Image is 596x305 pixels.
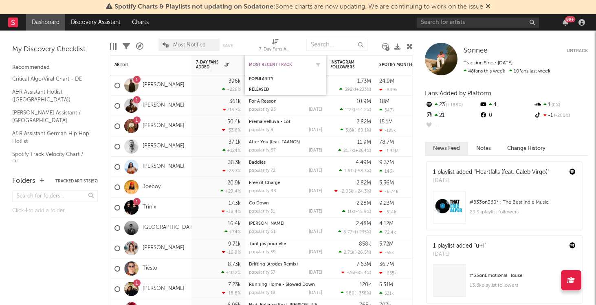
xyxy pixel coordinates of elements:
[379,262,394,267] div: 36.7M
[356,169,370,173] span: -53.3 %
[356,99,371,104] div: 10.9M
[173,42,206,48] span: Most Notified
[26,14,65,31] a: Dashboard
[309,128,322,132] div: [DATE]
[379,128,396,133] div: -125k
[12,45,98,55] div: My Discovery Checklist
[126,14,154,31] a: Charts
[249,262,322,267] div: Drifting (Arodes Remix)
[425,100,479,110] div: 23
[309,189,322,193] div: [DATE]
[338,229,371,235] div: ( )
[379,189,398,194] div: -6.74k
[249,262,298,267] a: Drifting (Arodes Remix)
[228,262,241,267] div: 8.73k
[222,290,241,296] div: -18.8 %
[249,87,310,92] div: Released
[357,79,371,84] div: 1.73M
[12,206,98,216] div: Click to add a folder.
[341,270,371,275] div: ( )
[359,241,371,247] div: 858k
[342,209,371,214] div: ( )
[340,107,371,112] div: ( )
[143,204,156,211] a: Trinix
[228,221,241,226] div: 16.4k
[379,230,396,235] div: 72.4k
[379,79,394,84] div: 24.9M
[347,210,354,214] span: 11k
[334,189,371,194] div: ( )
[309,209,322,214] div: [DATE]
[379,270,397,276] div: -655k
[222,209,241,214] div: -38.4 %
[220,189,241,194] div: +29.4 %
[114,62,176,67] div: Artist
[340,127,371,133] div: ( )
[228,282,241,287] div: 7.23k
[229,79,241,84] div: 396k
[357,140,371,145] div: 11.9M
[343,230,355,235] span: 6.77k
[249,283,322,287] div: Running Home - Slowed Down
[143,224,198,231] a: [GEOGRAPHIC_DATA]
[550,103,560,108] span: 0 %
[249,283,315,287] a: Running Home - Slowed Down
[425,121,479,132] div: --
[433,168,549,177] div: 1 playlist added
[249,140,322,145] div: After You (feat. FAANGS)
[360,282,371,287] div: 120k
[356,201,371,206] div: 2.28M
[479,100,533,110] div: 4
[417,18,539,28] input: Search for artists
[354,189,370,194] span: +24.3 %
[12,190,98,202] input: Search for folders...
[346,291,354,296] span: 980
[341,290,371,296] div: ( )
[563,19,568,26] button: 99+
[143,184,161,191] a: Joeboy
[355,271,370,275] span: -85.4 %
[229,99,241,104] div: 361k
[379,291,394,296] div: 531k
[309,270,322,275] div: [DATE]
[55,179,98,183] button: Tracked Artists(57)
[221,270,241,275] div: +10.2 %
[534,100,588,110] div: 1
[379,221,394,226] div: 4.12M
[464,47,487,55] a: Sonnee
[249,108,276,112] div: popularity: 83
[249,181,322,185] div: Free of Charge
[534,110,588,121] div: -1
[259,45,292,55] div: 7-Day Fans Added (7-Day Fans Added)
[227,180,241,186] div: 20.9k
[345,128,354,133] span: 3.8k
[196,60,222,70] span: 7-Day Fans Added
[379,140,394,145] div: 78.7M
[12,150,90,167] a: Spotify Track Velocity Chart / DE
[249,209,275,214] div: popularity: 51
[309,291,322,295] div: [DATE]
[222,127,241,133] div: -33.6 %
[136,35,143,58] div: A&R Pipeline
[249,148,276,153] div: popularity: 67
[379,201,394,206] div: 9.23M
[249,230,275,234] div: popularity: 61
[425,142,468,155] button: News Feed
[356,291,370,296] span: +338 %
[474,243,486,249] a: "u+i"
[433,242,486,250] div: 1 playlist added
[379,108,395,113] div: 547k
[379,99,389,104] div: 18M
[65,14,126,31] a: Discovery Assistant
[143,265,157,272] a: Tiësto
[249,242,286,246] a: Tant pis pour elle
[249,169,275,173] div: popularity: 72
[433,177,549,185] div: [DATE]
[222,87,241,92] div: +226 %
[468,142,499,155] button: Notes
[249,189,276,193] div: popularity: 48
[339,87,371,92] div: ( )
[464,61,512,66] span: Tracking Since: [DATE]
[464,69,505,74] span: 48 fans this week
[222,44,233,48] button: Save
